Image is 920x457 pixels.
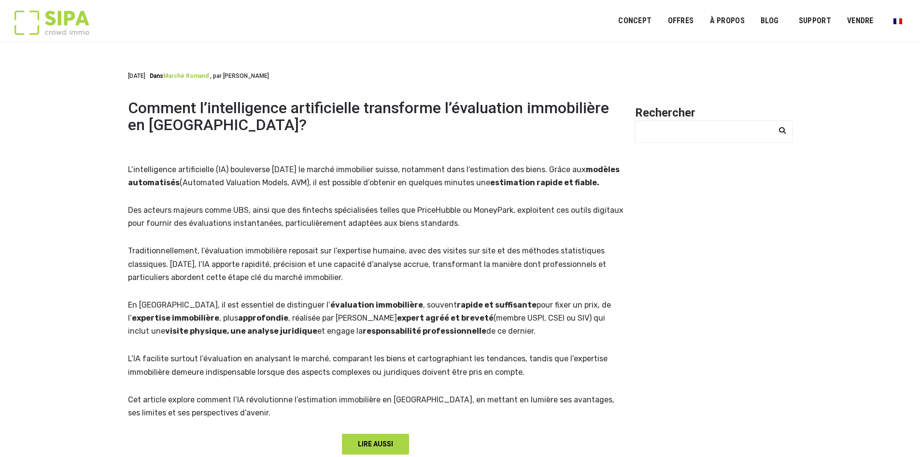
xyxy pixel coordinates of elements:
strong: responsabilité professionnelle [363,326,486,336]
strong: rapide et suffisante [457,300,537,310]
a: À PROPOS [703,10,751,32]
nav: Menu principal [618,9,906,33]
span: Dans [150,73,163,79]
strong: expert agréé et breveté [397,313,494,323]
a: Marché romand [163,73,209,79]
strong: visite physique, une analyse juridique [165,326,317,336]
p: Traditionnellement, l’évaluation immobilière reposait sur l’expertise humaine, avec des visites s... [128,244,623,284]
a: LIRE AUSSI [342,434,409,455]
h2: Rechercher [635,105,793,120]
a: OFFRES [661,10,700,32]
a: SUPPORT [793,10,837,32]
strong: évaluation immobilière [330,300,423,310]
p: L’IA facilite surtout l’évaluation en analysant le marché, comparant les biens et cartographiant ... [128,352,623,378]
span: , par [PERSON_NAME] [210,73,269,79]
p: En [GEOGRAPHIC_DATA], il est essentiel de distinguer l’ , souvent pour fixer un prix, de l’ , plu... [128,298,623,338]
a: Concept [612,10,658,32]
strong: modèles automatisés [128,165,620,187]
a: Blog [754,10,785,32]
div: [DATE] [128,72,269,80]
p: L’intelligence artificielle (IA) bouleverse [DATE] le marché immobilier suisse, notamment dans l’... [128,163,623,189]
p: Des acteurs majeurs comme UBS, ainsi que des fintechs spécialisées telles que PriceHubble ou Mone... [128,204,623,230]
strong: expertise immobilière [132,313,219,323]
img: Français [893,18,902,24]
img: Logo [14,11,89,35]
p: Cet article explore comment l’IA révolutionne l’estimation immobilière en [GEOGRAPHIC_DATA], en m... [128,393,623,419]
a: Passer à [887,12,908,30]
strong: approfondie [238,313,288,323]
strong: estimation rapide et fiable. [490,178,599,187]
h1: Comment l’intelligence artificielle transforme l’évaluation immobilière en [GEOGRAPHIC_DATA]? [128,100,623,133]
a: VENDRE [841,10,880,32]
